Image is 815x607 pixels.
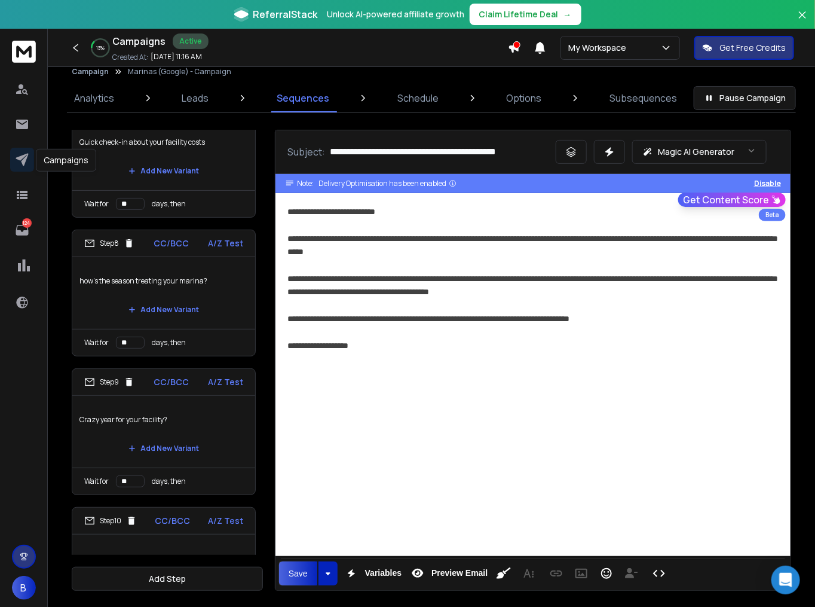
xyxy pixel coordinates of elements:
p: A/Z Test [208,515,243,527]
p: Marinas (Google) - Campaign [128,67,231,77]
a: Analytics [67,84,121,112]
p: Wait for [84,477,109,486]
div: Beta [759,209,786,221]
div: Campaigns [36,149,96,172]
button: Insert Unsubscribe Link [620,562,643,585]
p: Analytics [74,91,114,105]
a: Leads [175,84,216,112]
button: B [12,576,36,600]
p: Options [506,91,541,105]
button: Get Free Credits [694,36,794,60]
button: Disable [754,179,781,188]
p: Wait for [84,199,109,209]
p: quick question on management [79,542,248,575]
a: Subsequences [602,84,684,112]
h1: Campaigns [112,34,166,48]
button: Save [279,562,317,585]
button: Emoticons [595,562,618,585]
div: Step 9 [84,377,134,388]
p: Unlock AI-powered affiliate growth [327,8,465,20]
button: Code View [648,562,670,585]
span: Note: [297,179,314,188]
p: [DATE] 11:16 AM [151,52,202,62]
p: Sequences [277,91,329,105]
button: Get Content Score [678,193,786,207]
li: Step7CC/BCCA/Z TestQuick check-in about your facility costsAdd New VariantWait fordays, then [72,91,256,218]
span: → [563,8,572,20]
li: Step8CC/BCCA/Z Testhow's the season treating your marina?Add New VariantWait fordays, then [72,230,256,356]
p: 13 % [96,44,105,51]
button: Campaign [72,67,109,77]
p: Wait for [84,338,109,347]
p: 124 [22,218,32,228]
p: Subsequences [609,91,677,105]
p: Leads [182,91,209,105]
p: CC/BCC [154,237,189,249]
div: Active [173,33,209,49]
a: Options [499,84,549,112]
a: Sequences [269,84,336,112]
p: how's the season treating your marina? [79,264,248,298]
button: Add Step [72,567,263,591]
p: Schedule [397,91,439,105]
p: Magic AI Generator [658,146,734,158]
button: Clean HTML [492,562,515,585]
p: Get Free Credits [719,42,786,54]
span: ReferralStack [253,7,318,22]
p: CC/BCC [155,515,190,527]
button: Insert Image (Ctrl+P) [570,562,593,585]
button: More Text [517,562,540,585]
span: Preview Email [429,568,490,578]
p: A/Z Test [208,376,243,388]
p: days, then [152,338,186,347]
button: Magic AI Generator [632,140,767,164]
p: A/Z Test [208,237,243,249]
button: Add New Variant [119,298,209,322]
button: Preview Email [406,562,490,585]
button: Add New Variant [119,159,209,183]
button: Close banner [795,7,810,36]
div: Open Intercom Messenger [771,566,800,594]
button: Add New Variant [119,437,209,460]
a: Schedule [390,84,446,112]
button: Claim Lifetime Deal→ [470,4,581,25]
a: 124 [10,218,34,242]
button: Variables [340,562,405,585]
p: days, then [152,199,186,209]
span: Variables [363,568,405,578]
li: Step9CC/BCCA/Z TestCrazy year for your facility?Add New VariantWait fordays, then [72,368,256,495]
div: Step 8 [84,238,134,249]
p: Crazy year for your facility? [79,403,248,437]
p: CC/BCC [154,376,189,388]
button: Insert Link (Ctrl+K) [545,562,568,585]
p: days, then [152,477,186,486]
p: My Workspace [568,42,631,54]
div: Step 10 [84,516,137,526]
p: Quick check-in about your facility costs [79,126,248,159]
button: Pause Campaign [694,86,796,110]
div: Delivery Optimisation has been enabled [318,179,457,188]
p: Created At: [112,53,148,62]
p: Subject: [287,145,325,159]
